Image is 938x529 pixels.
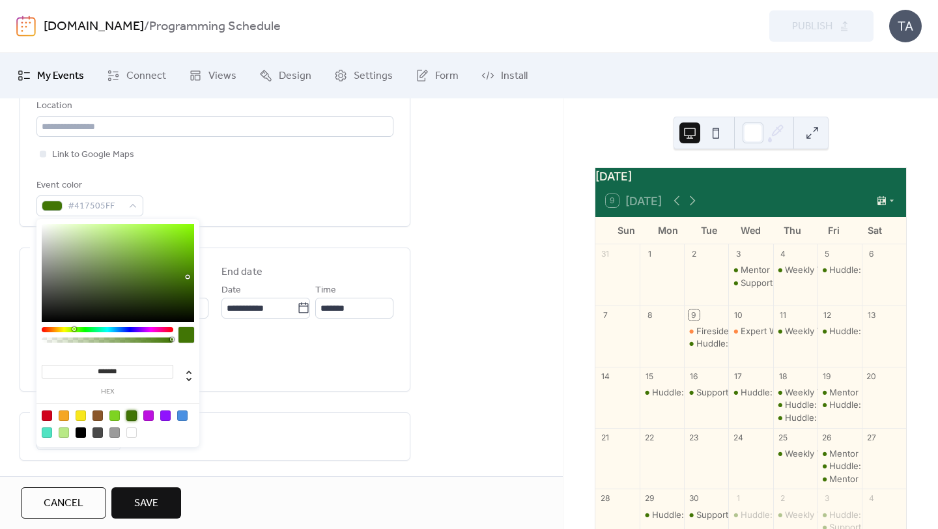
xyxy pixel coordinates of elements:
[689,248,700,259] div: 2
[606,217,647,244] div: Sun
[249,58,321,93] a: Design
[733,371,744,382] div: 17
[600,432,611,443] div: 21
[817,448,862,459] div: Mentor Moments with Suzan Bond- Leading Through Org Change
[821,309,832,321] div: 12
[854,217,896,244] div: Sat
[52,147,134,163] span: Link to Google Maps
[821,493,832,504] div: 3
[600,248,611,259] div: 31
[817,386,862,398] div: Mentor Moments with Jen Fox-Navigating Professional Reinvention
[59,410,69,421] div: #F5A623
[817,264,862,276] div: Huddle: Connect! Leadership Team Coaches
[472,58,537,93] a: Install
[221,283,241,298] span: Date
[689,432,700,443] div: 23
[689,371,700,382] div: 16
[501,68,528,84] span: Install
[644,493,655,504] div: 29
[817,399,862,410] div: Huddle: Building High Performance Teams in Biotech/Pharma
[821,371,832,382] div: 19
[111,487,181,519] button: Save
[644,432,655,443] div: 22
[813,217,855,244] div: Fri
[435,68,459,84] span: Form
[773,412,817,423] div: Huddle: Navigating Interviews When You’re Experienced, Smart, and a Little Jaded
[134,496,158,511] span: Save
[143,410,154,421] div: #BD10E0
[773,448,817,459] div: Weekly Virtual Co-working
[733,432,744,443] div: 24
[773,386,817,398] div: Weekly Virtual Co-working
[36,178,141,193] div: Event color
[777,493,788,504] div: 2
[76,410,86,421] div: #F8E71C
[866,309,877,321] div: 13
[785,325,893,337] div: Weekly Virtual Co-working
[777,371,788,382] div: 18
[733,493,744,504] div: 1
[109,410,120,421] div: #7ED321
[689,309,700,321] div: 9
[208,68,236,84] span: Views
[76,427,86,438] div: #000000
[8,58,94,93] a: My Events
[777,248,788,259] div: 4
[149,14,281,39] b: Programming Schedule
[315,283,336,298] span: Time
[97,58,176,93] a: Connect
[817,325,862,337] div: Huddle: HR & People Analytics
[42,427,52,438] div: #50E3C2
[733,309,744,321] div: 10
[59,427,69,438] div: #B8E986
[644,309,655,321] div: 8
[126,427,137,438] div: #FFFFFF
[92,410,103,421] div: #8B572A
[728,325,773,337] div: Expert Workshop: Current Trends with Employment Law, Stock Options & Equity Grants
[644,371,655,382] div: 15
[785,399,910,410] div: Huddle: HR-preneurs Connect
[16,16,36,36] img: logo
[785,264,893,276] div: Weekly Virtual Co-working
[773,509,817,521] div: Weekly Virtual Co-working
[644,248,655,259] div: 1
[126,68,166,84] span: Connect
[354,68,393,84] span: Settings
[126,410,137,421] div: #417505
[600,371,611,382] div: 14
[866,493,877,504] div: 4
[160,410,171,421] div: #9013FE
[109,427,120,438] div: #9B9B9B
[36,98,391,114] div: Location
[777,432,788,443] div: 25
[866,432,877,443] div: 27
[866,371,877,382] div: 20
[785,448,893,459] div: Weekly Virtual Co-working
[68,199,122,214] span: #417505FF
[773,264,817,276] div: Weekly Virtual Co-working
[600,493,611,504] div: 28
[44,496,83,511] span: Cancel
[221,264,263,280] div: End date
[730,217,772,244] div: Wed
[684,386,728,398] div: Support Circle: Empowering Job Seekers & Career Pathfinders
[36,475,94,491] span: Event image
[42,388,173,395] label: hex
[785,509,893,521] div: Weekly Virtual Co-working
[21,487,106,519] button: Cancel
[179,58,246,93] a: Views
[324,58,403,93] a: Settings
[728,264,773,276] div: Mentor Moments with Jen Fox-Navigating Professional Reinvention
[177,410,188,421] div: #4A90E2
[777,309,788,321] div: 11
[817,460,862,472] div: Huddle: Navigating the People Function in Private Equity
[689,217,730,244] div: Tue
[728,277,773,289] div: Support Circle: Empowering Job Seekers & Career Pathfinders
[773,399,817,410] div: Huddle: HR-preneurs Connect
[600,309,611,321] div: 7
[684,325,728,337] div: Fireside Chat: The Devil Emails at Midnight with WSJ Best-Selling Author Mita Mallick
[889,10,922,42] div: TA
[733,248,744,259] div: 3
[817,473,862,485] div: Mentor Moments with Luck Dookchitra-Reframing Your Strengths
